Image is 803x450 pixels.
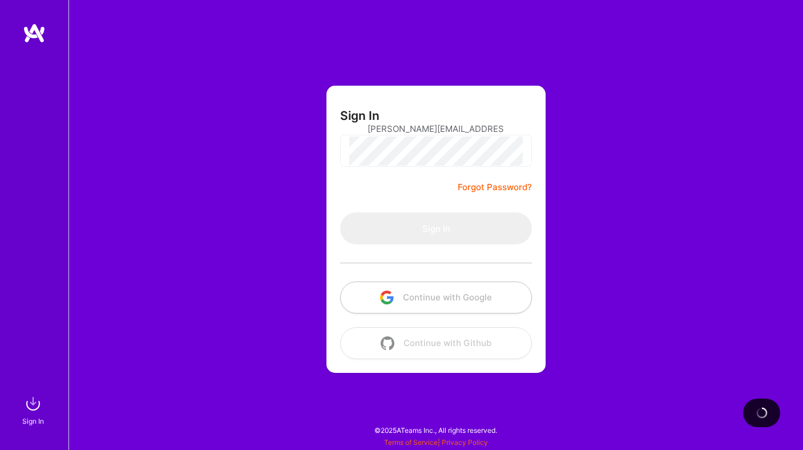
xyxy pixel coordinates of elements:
img: icon [381,336,394,350]
img: sign in [22,392,45,415]
button: Continue with Github [340,327,532,359]
a: Terms of Service [384,438,438,447]
img: loading [756,407,768,419]
img: icon [380,291,394,304]
h3: Sign In [340,109,380,123]
a: Privacy Policy [442,438,488,447]
button: Continue with Google [340,282,532,314]
button: Sign In [340,212,532,244]
div: © 2025 ATeams Inc., All rights reserved. [68,416,803,444]
div: Sign In [22,415,44,427]
a: Forgot Password? [458,180,532,194]
input: Email... [368,114,505,143]
span: | [384,438,488,447]
a: sign inSign In [24,392,45,427]
img: logo [23,23,46,43]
